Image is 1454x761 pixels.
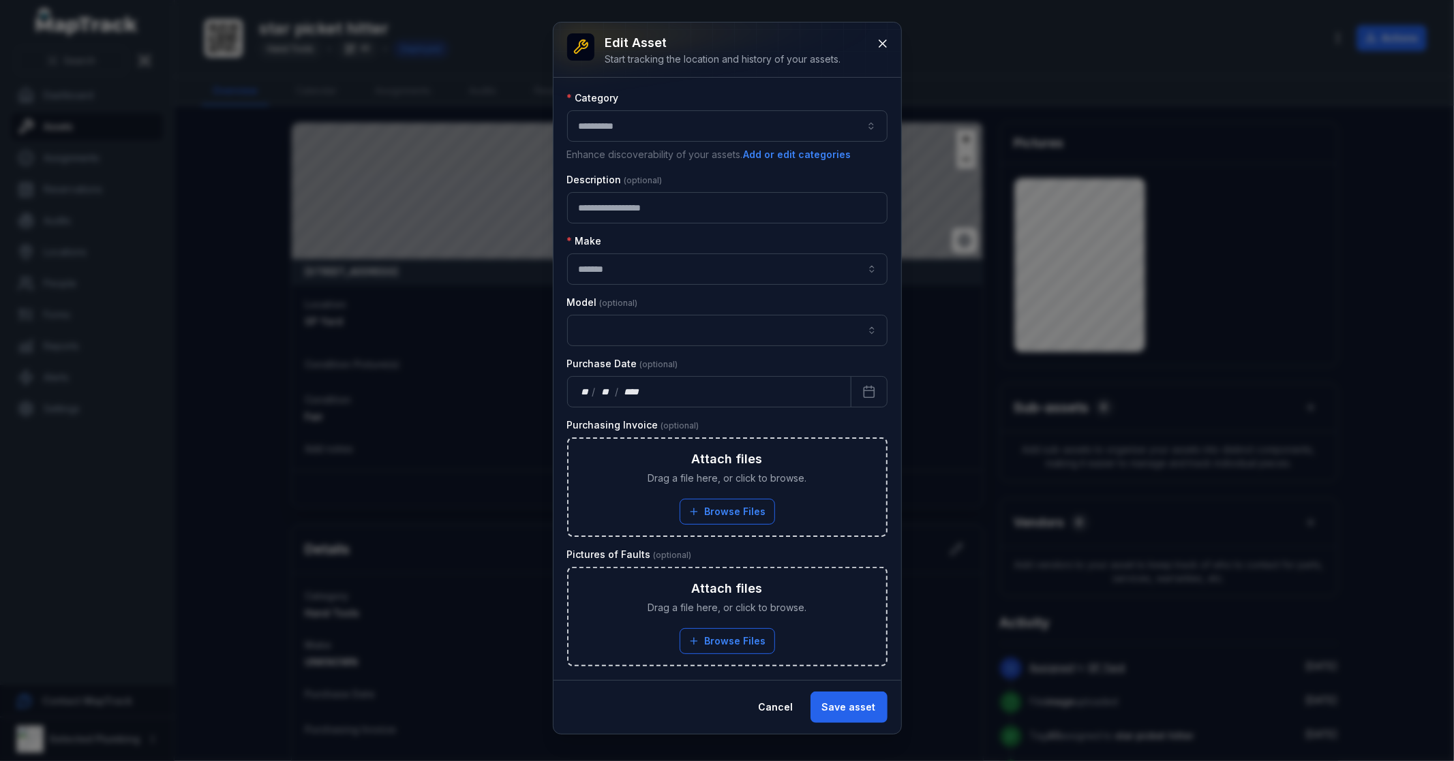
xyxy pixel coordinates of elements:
[851,376,888,407] button: Calendar
[615,385,620,399] div: /
[567,357,678,371] label: Purchase Date
[605,33,841,52] h3: Edit asset
[692,579,763,598] h3: Attach files
[680,628,775,654] button: Browse Files
[567,253,888,285] input: asset-edit:cf[09246113-4bcc-4687-b44f-db17154807e5]-label
[567,315,888,346] input: asset-edit:cf[68832b05-6ea9-43b4-abb7-d68a6a59beaf]-label
[567,234,602,248] label: Make
[592,385,596,399] div: /
[567,418,699,432] label: Purchasing Invoice
[648,471,806,485] span: Drag a file here, or click to browse.
[579,385,592,399] div: day,
[567,548,692,561] label: Pictures of Faults
[743,147,852,162] button: Add or edit categories
[680,499,775,525] button: Browse Files
[811,692,888,723] button: Save asset
[567,91,619,105] label: Category
[605,52,841,66] div: Start tracking the location and history of your assets.
[648,601,806,615] span: Drag a file here, or click to browse.
[596,385,615,399] div: month,
[747,692,805,723] button: Cancel
[567,147,888,162] p: Enhance discoverability of your assets.
[692,450,763,469] h3: Attach files
[620,385,645,399] div: year,
[567,173,663,187] label: Description
[567,296,638,309] label: Model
